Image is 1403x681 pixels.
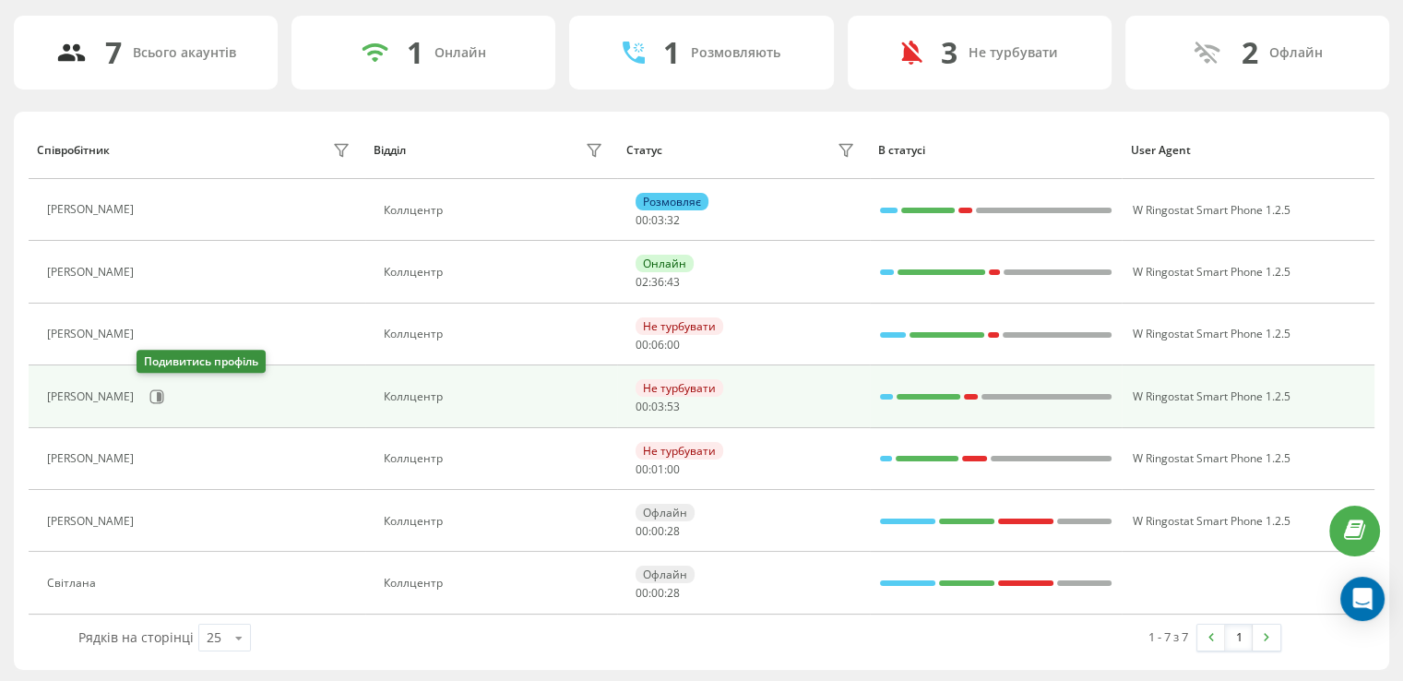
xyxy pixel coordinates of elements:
span: 00 [636,461,648,477]
div: [PERSON_NAME] [47,452,138,465]
div: : : [636,214,680,227]
span: 00 [636,212,648,228]
div: Коллцентр [384,204,608,217]
div: Статус [626,144,662,157]
span: 00 [636,399,648,414]
span: W Ringostat Smart Phone 1.2.5 [1132,326,1290,341]
div: Світлана [47,577,101,590]
div: Розмовляють [691,45,780,61]
span: 00 [651,585,664,601]
span: W Ringostat Smart Phone 1.2.5 [1132,388,1290,404]
div: : : [636,463,680,476]
div: Онлайн [434,45,486,61]
div: User Agent [1131,144,1366,157]
div: Коллцентр [384,515,608,528]
span: 01 [651,461,664,477]
div: Не турбувати [636,317,723,335]
div: Онлайн [636,255,694,272]
div: Відділ [374,144,406,157]
span: Рядків на сторінці [78,628,194,646]
div: 1 - 7 з 7 [1148,627,1188,646]
div: Коллцентр [384,577,608,590]
div: 25 [207,628,221,647]
div: Розмовляє [636,193,708,210]
div: : : [636,400,680,413]
span: 06 [651,337,664,352]
span: 00 [667,461,680,477]
div: 7 [105,35,122,70]
div: : : [636,276,680,289]
span: W Ringostat Smart Phone 1.2.5 [1132,264,1290,280]
span: 28 [667,585,680,601]
div: [PERSON_NAME] [47,266,138,279]
div: Коллцентр [384,266,608,279]
div: Не турбувати [636,379,723,397]
span: 03 [651,399,664,414]
span: 00 [636,337,648,352]
div: Офлайн [1268,45,1322,61]
span: 53 [667,399,680,414]
span: 02 [636,274,648,290]
div: [PERSON_NAME] [47,328,138,340]
span: 03 [651,212,664,228]
span: W Ringostat Smart Phone 1.2.5 [1132,202,1290,218]
span: W Ringostat Smart Phone 1.2.5 [1132,513,1290,529]
span: 00 [636,585,648,601]
span: 36 [651,274,664,290]
div: Подивитись профіль [137,350,266,373]
div: 2 [1241,35,1257,70]
div: Open Intercom Messenger [1340,577,1385,621]
div: 1 [663,35,680,70]
div: : : [636,339,680,352]
span: 32 [667,212,680,228]
div: Співробітник [37,144,110,157]
div: Не турбувати [636,442,723,460]
span: 00 [667,337,680,352]
div: : : [636,525,680,538]
div: Не турбувати [969,45,1058,61]
div: 3 [941,35,957,70]
div: Коллцентр [384,390,608,403]
span: W Ringostat Smart Phone 1.2.5 [1132,450,1290,466]
div: Коллцентр [384,328,608,340]
div: В статусі [878,144,1113,157]
span: 28 [667,523,680,539]
div: [PERSON_NAME] [47,203,138,216]
div: : : [636,587,680,600]
div: Офлайн [636,566,695,583]
div: Офлайн [636,504,695,521]
div: [PERSON_NAME] [47,390,138,403]
a: 1 [1225,625,1253,651]
span: 00 [651,523,664,539]
span: 43 [667,274,680,290]
div: Всього акаунтів [133,45,236,61]
div: 1 [407,35,423,70]
span: 00 [636,523,648,539]
div: Коллцентр [384,452,608,465]
div: [PERSON_NAME] [47,515,138,528]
